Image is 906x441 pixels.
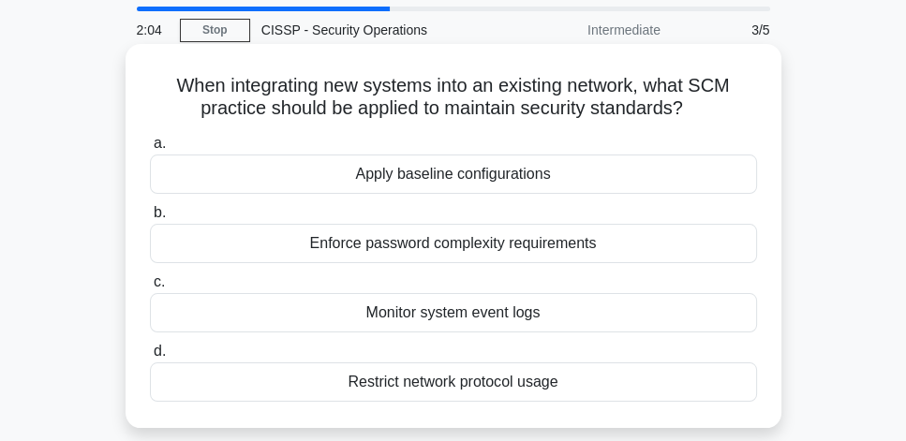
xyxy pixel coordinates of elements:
a: Stop [180,19,250,42]
div: Apply baseline configurations [150,154,757,194]
div: 3/5 [672,11,781,49]
div: Intermediate [508,11,672,49]
span: b. [154,204,166,220]
div: Monitor system event logs [150,293,757,332]
span: d. [154,343,166,359]
div: Restrict network protocol usage [150,362,757,402]
h5: When integrating new systems into an existing network, what SCM practice should be applied to mai... [148,74,759,121]
div: Enforce password complexity requirements [150,224,757,263]
span: a. [154,135,166,151]
div: 2:04 [126,11,180,49]
div: CISSP - Security Operations [250,11,508,49]
span: c. [154,273,165,289]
